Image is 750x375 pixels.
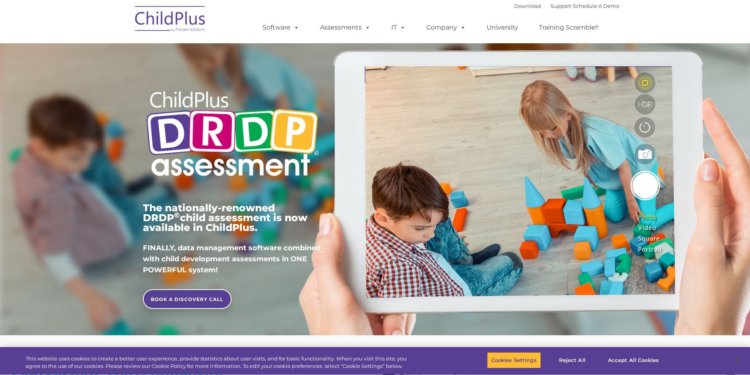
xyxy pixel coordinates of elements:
[143,289,231,309] a: BOOK A DISCOVERY CALL
[487,352,541,369] button: Cookies Settings
[531,20,606,35] a: Training Scramble!!
[383,20,413,35] a: IT
[143,202,307,233] span: The nationally-renowned DRDP child assessment is now available in ChildPlus.
[26,355,413,370] div: This website uses cookies to create a better user experience, provide statistics about user visit...
[255,20,307,35] a: Software
[548,352,597,369] button: Reject All
[604,352,663,369] button: Accept All Cookies
[514,3,619,9] font: |
[550,3,571,9] a: Support
[131,0,210,40] img: ChildPlus by Procare Solutions
[312,20,378,35] a: Assessments
[143,244,320,274] span: FINALLY, data management software combined with child development assessments in ONE POWERFUL sys...
[729,352,746,369] button: Close
[573,3,619,9] a: Schedule A Demo
[143,81,322,189] img: Copyright - DRDP Logo Light
[514,3,541,9] a: Download
[174,211,180,220] sup: ©
[419,20,474,35] a: Company
[479,20,526,35] a: University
